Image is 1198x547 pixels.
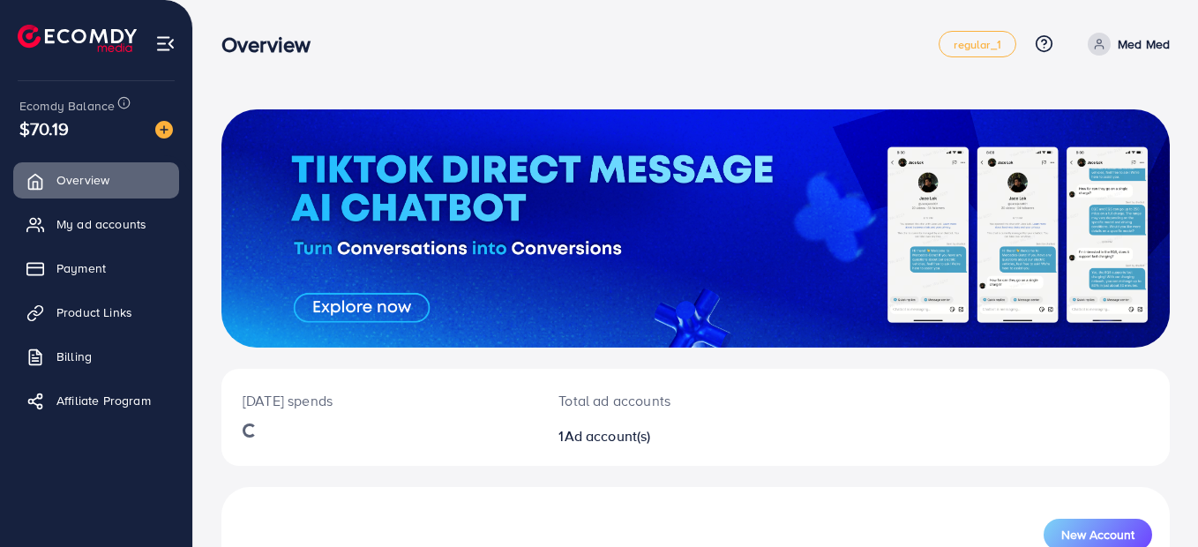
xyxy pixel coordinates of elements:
[56,171,109,189] span: Overview
[1061,528,1134,541] span: New Account
[565,426,651,446] span: Ad account(s)
[56,348,92,365] span: Billing
[243,390,516,411] p: [DATE] spends
[19,116,69,141] span: $70.19
[56,303,132,321] span: Product Links
[1081,33,1170,56] a: Med Med
[18,25,137,52] img: logo
[13,206,179,242] a: My ad accounts
[155,34,176,54] img: menu
[1118,34,1170,55] p: Med Med
[56,259,106,277] span: Payment
[56,215,146,233] span: My ad accounts
[13,162,179,198] a: Overview
[13,295,179,330] a: Product Links
[558,390,753,411] p: Total ad accounts
[954,39,1000,50] span: regular_1
[56,392,151,409] span: Affiliate Program
[221,32,325,57] h3: Overview
[13,251,179,286] a: Payment
[155,121,173,139] img: image
[939,31,1015,57] a: regular_1
[13,383,179,418] a: Affiliate Program
[13,339,179,374] a: Billing
[19,97,115,115] span: Ecomdy Balance
[558,428,753,445] h2: 1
